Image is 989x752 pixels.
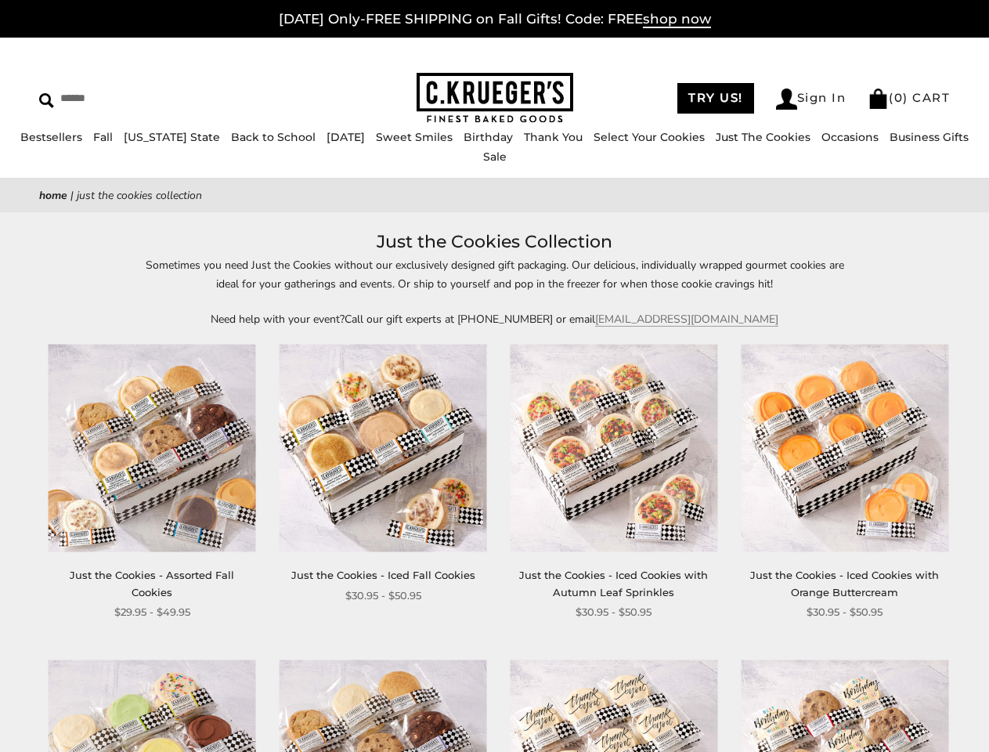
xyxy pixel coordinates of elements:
[93,130,113,144] a: Fall
[594,130,705,144] a: Select Your Cookies
[39,93,54,108] img: Search
[345,312,595,327] span: Call our gift experts at [PHONE_NUMBER] or email
[70,188,74,203] span: |
[279,11,711,28] a: [DATE] Only-FREE SHIPPING on Fall Gifts! Code: FREEshop now
[576,604,652,620] span: $30.95 - $50.95
[20,130,82,144] a: Bestsellers
[345,587,421,604] span: $30.95 - $50.95
[510,344,717,551] img: Just the Cookies - Iced Cookies with Autumn Leaf Sprinkles
[483,150,507,164] a: Sale
[135,310,855,328] p: Need help with your event?
[39,188,67,203] a: Home
[595,312,778,327] a: [EMAIL_ADDRESS][DOMAIN_NAME]
[280,344,487,551] img: Just the Cookies - Iced Fall Cookies
[291,569,475,581] a: Just the Cookies - Iced Fall Cookies
[890,130,969,144] a: Business Gifts
[807,604,883,620] span: $30.95 - $50.95
[39,186,950,204] nav: breadcrumbs
[776,89,846,110] a: Sign In
[231,130,316,144] a: Back to School
[519,569,708,598] a: Just the Cookies - Iced Cookies with Autumn Leaf Sprinkles
[327,130,365,144] a: [DATE]
[376,130,453,144] a: Sweet Smiles
[114,604,190,620] span: $29.95 - $49.95
[77,188,202,203] span: Just the Cookies Collection
[49,344,256,551] img: Just the Cookies - Assorted Fall Cookies
[677,83,754,114] a: TRY US!
[417,73,573,124] img: C.KRUEGER'S
[643,11,711,28] span: shop now
[716,130,810,144] a: Just The Cookies
[135,256,855,292] p: Sometimes you need Just the Cookies without our exclusively designed gift packaging. Our deliciou...
[750,569,939,598] a: Just the Cookies - Iced Cookies with Orange Buttercream
[821,130,879,144] a: Occasions
[741,344,948,551] img: Just the Cookies - Iced Cookies with Orange Buttercream
[464,130,513,144] a: Birthday
[124,130,220,144] a: [US_STATE] State
[524,130,583,144] a: Thank You
[894,90,904,105] span: 0
[70,569,234,598] a: Just the Cookies - Assorted Fall Cookies
[63,228,926,256] h1: Just the Cookies Collection
[868,89,889,109] img: Bag
[39,86,247,110] input: Search
[776,89,797,110] img: Account
[868,90,950,105] a: (0) CART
